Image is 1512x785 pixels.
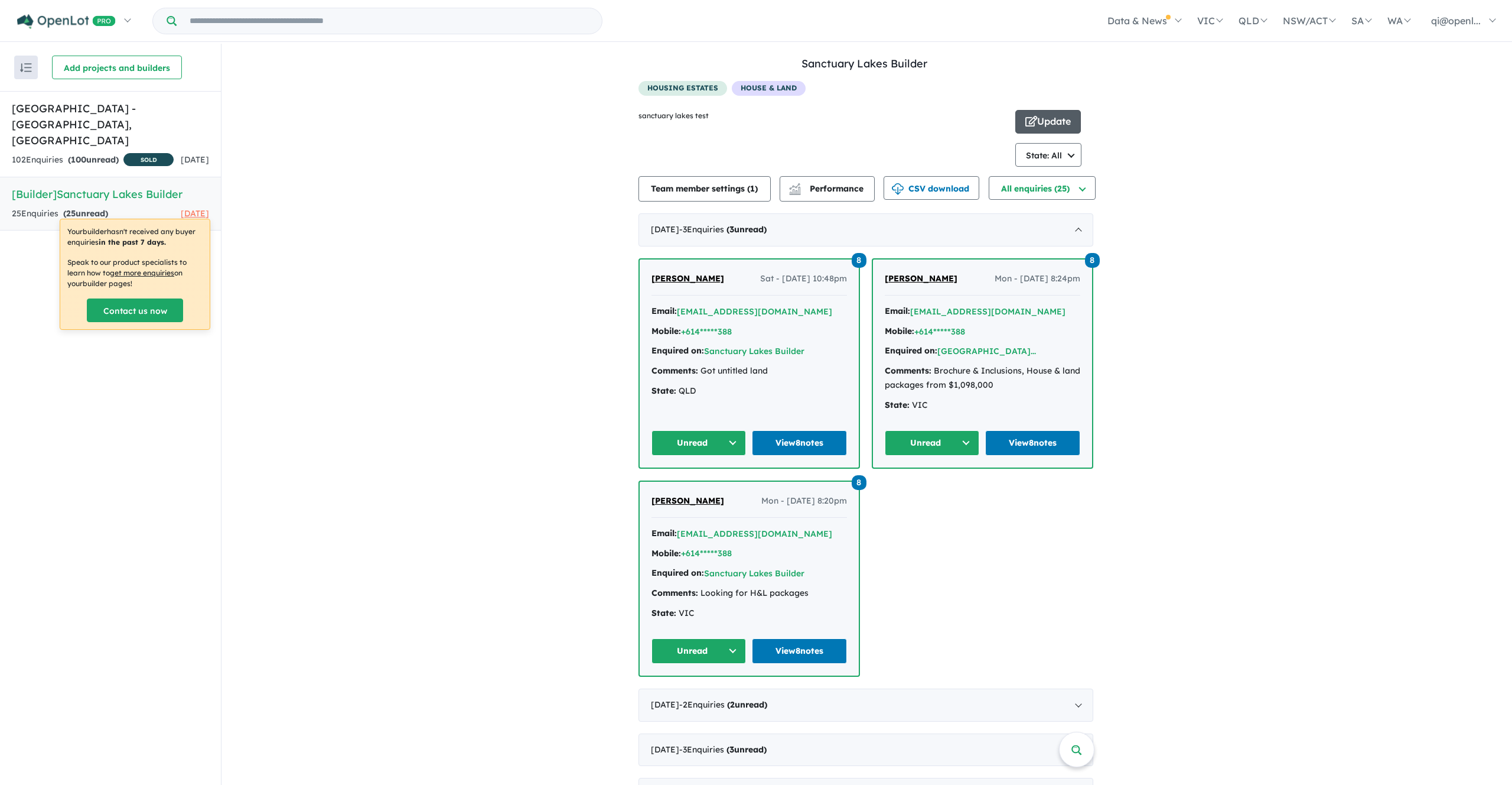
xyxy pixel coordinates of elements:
a: Sanctuary Lakes Builder [801,57,927,70]
span: 3 [729,744,734,755]
h5: [GEOGRAPHIC_DATA] - [GEOGRAPHIC_DATA] , [GEOGRAPHIC_DATA] [12,100,209,148]
p: Speak to our product specialists to learn how to on your builder pages ! [67,257,203,289]
span: 2 [730,699,735,710]
button: Add projects and builders [52,56,182,79]
div: 102 Enquir ies [12,153,174,168]
a: [GEOGRAPHIC_DATA]... [937,346,1036,356]
button: Unread [651,430,747,456]
strong: Mobile: [651,326,681,336]
a: Contact us now [87,299,183,322]
a: Sanctuary Lakes Builder [704,346,804,356]
strong: ( unread) [727,699,767,710]
span: Mon - [DATE] 8:24pm [995,272,1080,286]
u: get more enquiries [110,268,174,277]
span: [PERSON_NAME] [651,273,724,284]
strong: State: [651,385,676,396]
img: download icon [892,183,904,195]
a: [PERSON_NAME] [885,272,957,286]
strong: ( unread) [63,208,108,219]
span: Mon - [DATE] 8:20pm [761,494,847,508]
strong: Comments: [651,588,698,598]
span: housing estates [638,81,727,96]
a: View8notes [985,430,1080,456]
a: [PERSON_NAME] [651,272,724,286]
strong: Enquired on: [651,567,704,578]
span: 100 [71,154,86,165]
span: Sat - [DATE] 10:48pm [760,272,847,286]
strong: Enquired on: [885,345,937,356]
button: [EMAIL_ADDRESS][DOMAIN_NAME] [677,306,832,318]
span: - 3 Enquir ies [679,744,767,755]
button: CSV download [884,176,979,200]
div: VIC [885,398,1080,413]
span: [PERSON_NAME] [651,495,724,506]
div: QLD [651,384,847,398]
a: 8 [852,474,866,490]
span: 8 [852,475,866,490]
a: View8notes [752,430,847,456]
span: 8 [1085,253,1100,268]
strong: Email: [651,528,677,539]
span: 1 [750,183,755,194]
strong: Enquired on: [651,345,704,356]
h5: [Builder] Sanctuary Lakes Builder [12,186,209,202]
strong: Email: [651,306,677,316]
div: [DATE] [638,689,1093,722]
a: Sanctuary Lakes Builder [704,568,804,579]
span: [DATE] [181,208,209,219]
button: Unread [885,430,980,456]
a: [PERSON_NAME] [651,494,724,508]
a: 8 [1085,252,1100,268]
button: Update [1015,110,1081,134]
img: Openlot PRO Logo White [17,14,116,29]
span: 3 [729,224,734,235]
button: Team member settings (1) [638,176,771,202]
strong: ( unread) [726,224,767,235]
span: [DATE] [181,154,209,165]
p: sanctuary lakes test [638,110,1015,122]
strong: Mobile: [651,548,681,559]
button: All enquiries (25) [989,176,1096,200]
div: [DATE] [638,213,1093,246]
span: House & Land [732,81,806,96]
strong: Email: [885,306,910,316]
strong: State: [885,400,910,410]
div: 25 Enquir ies [12,207,108,221]
span: qi@openl... [1431,15,1481,27]
img: bar-chart.svg [789,187,801,194]
strong: ( unread) [726,744,767,755]
p: Your builder hasn't received any buyer enquiries [67,226,203,248]
div: VIC [651,606,847,621]
div: Got untitled land [651,364,847,378]
button: State: All [1015,143,1082,167]
div: [DATE] [638,734,1093,767]
strong: Comments: [885,365,931,376]
span: - 3 Enquir ies [679,224,767,235]
button: [EMAIL_ADDRESS][DOMAIN_NAME] [677,528,832,540]
span: 8 [852,253,866,268]
strong: Mobile: [885,326,914,336]
strong: Comments: [651,365,698,376]
img: line-chart.svg [789,183,800,190]
button: Sanctuary Lakes Builder [704,345,804,358]
div: Brochure & Inclusions, House & land packages from $1,098,000 [885,364,1080,392]
span: 25 [66,208,76,219]
div: Looking for H&L packages [651,586,847,601]
button: [EMAIL_ADDRESS][DOMAIN_NAME] [910,306,1065,318]
button: [GEOGRAPHIC_DATA]... [937,345,1036,358]
button: Performance [780,176,875,202]
input: Try estate name, suburb, builder or developer [179,8,599,34]
b: in the past 7 days. [99,238,166,246]
a: View8notes [752,638,847,664]
button: Unread [651,638,747,664]
button: Sanctuary Lakes Builder [704,567,804,580]
strong: State: [651,608,676,618]
strong: ( unread) [68,154,119,165]
img: sort.svg [20,63,32,72]
a: 8 [852,252,866,268]
span: - 2 Enquir ies [679,699,767,710]
span: Performance [791,183,863,194]
span: [PERSON_NAME] [885,273,957,284]
span: SOLD [123,153,174,166]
